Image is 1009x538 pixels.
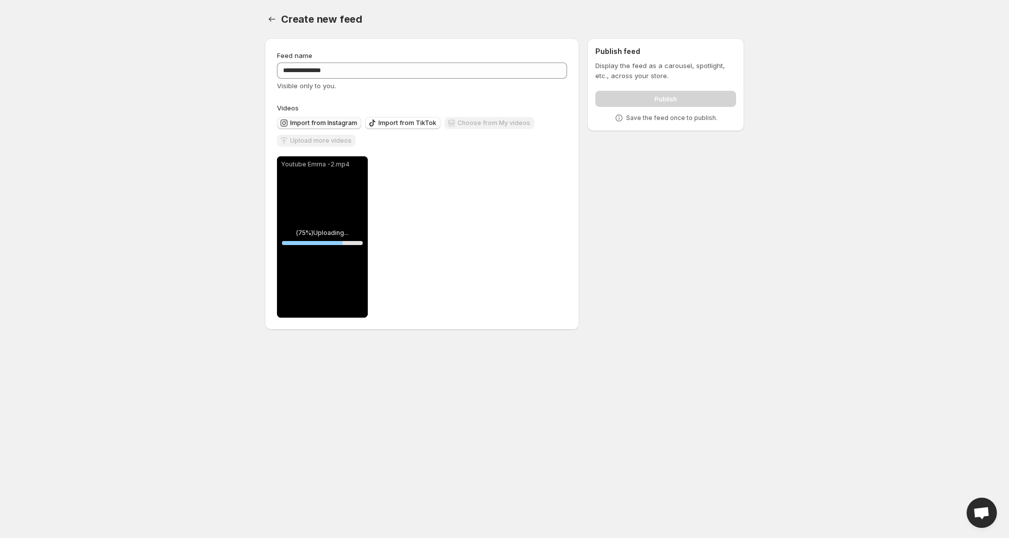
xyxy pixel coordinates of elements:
[277,104,299,112] span: Videos
[277,51,312,59] span: Feed name
[595,61,736,81] p: Display the feed as a carousel, spotlight, etc., across your store.
[595,46,736,56] h2: Publish feed
[290,119,357,127] span: Import from Instagram
[626,114,717,122] p: Save the feed once to publish.
[967,498,997,528] div: Open chat
[277,82,336,90] span: Visible only to you.
[265,12,279,26] button: Settings
[365,117,440,129] button: Import from TikTok
[281,13,362,25] span: Create new feed
[281,160,364,168] p: Youtube Emma -2.mp4
[378,119,436,127] span: Import from TikTok
[277,117,361,129] button: Import from Instagram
